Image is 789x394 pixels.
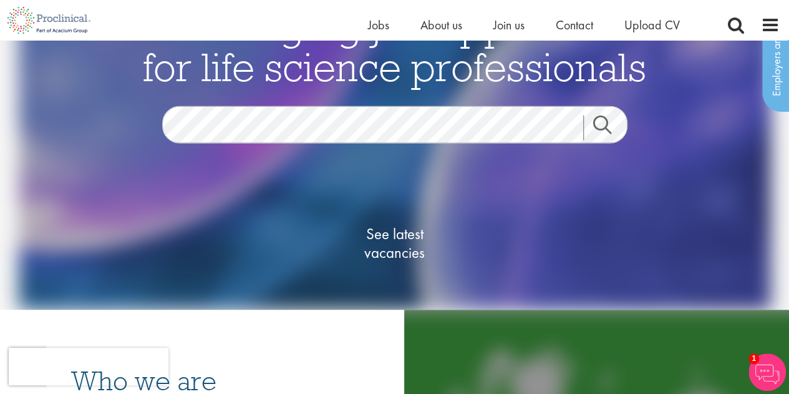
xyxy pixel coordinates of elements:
a: Join us [493,17,525,33]
a: See latestvacancies [332,175,457,312]
img: Chatbot [748,353,786,391]
iframe: reCAPTCHA [9,348,168,385]
a: Job search submit button [583,116,637,140]
span: Life-changing job opportunities for life science professionals [116,1,674,92]
span: See latest vacancies [332,225,457,262]
a: Jobs [368,17,389,33]
a: Contact [556,17,593,33]
span: 1 [748,353,759,364]
a: About us [420,17,462,33]
a: Upload CV [624,17,680,33]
